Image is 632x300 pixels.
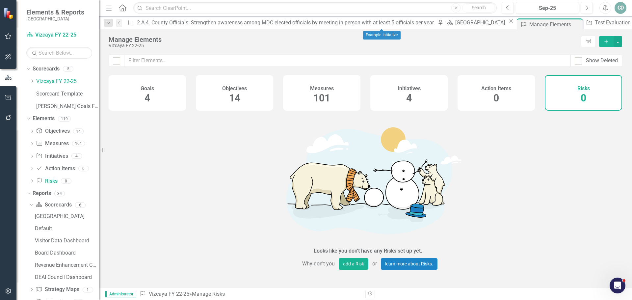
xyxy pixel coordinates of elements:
h4: Action Items [481,86,511,92]
img: ClearPoint Strategy [3,8,15,19]
div: [GEOGRAPHIC_DATA] [455,18,507,27]
div: 101 [72,141,85,147]
div: 14 [73,128,84,134]
div: Board Dashboard [35,250,99,256]
a: Scorecards [33,65,60,73]
button: add a Risk [339,258,368,270]
span: Elements & Reports [26,8,84,16]
span: 0 [493,92,499,104]
a: Scorecard Template [36,90,99,98]
div: Show Deleted [586,57,618,65]
button: Search [462,3,495,13]
a: Scorecards [36,201,71,209]
h4: Objectives [222,86,247,92]
div: Revenue Enhancement Committee Dashboard [35,262,99,268]
div: 34 [54,191,65,196]
a: Board Dashboard [33,248,99,258]
span: Administrator [105,291,136,297]
div: Looks like you don't have any Risks set up yet. [314,247,422,255]
a: Measures [36,140,68,148]
div: » Manage Risks [140,290,360,298]
small: [GEOGRAPHIC_DATA] [26,16,84,21]
h4: Measures [310,86,334,92]
button: CD [615,2,626,14]
span: 4 [406,92,412,104]
h4: Goals [141,86,154,92]
button: Sep-25 [516,2,579,14]
a: Vizcaya FY 22-25 [26,31,92,39]
h4: Risks [577,86,590,92]
a: 2.A.4. County Officials: Strengthen awareness among MDC elected officials by meeting in person wi... [125,18,436,27]
div: 4 [71,153,82,159]
div: Manage Elements [529,20,581,29]
div: Example Initiative [363,31,401,40]
div: Default [35,226,99,232]
a: DEAI Council Dashboard [33,272,99,283]
div: 0 [78,166,89,171]
div: Vizcaya FY 22-25 [109,43,578,48]
span: Why don't you [298,258,339,270]
a: [PERSON_NAME] Goals FY 22-23 [36,103,99,110]
input: Search Below... [26,47,92,59]
a: Risks [36,177,57,185]
span: 4 [145,92,150,104]
a: Vizcaya FY 22-25 [36,78,99,85]
a: Strategy Maps [36,286,79,293]
div: 1 [83,287,93,292]
div: DEAI Council Dashboard [35,274,99,280]
a: Objectives [36,127,69,135]
a: Initiatives [36,152,68,160]
a: Reports [33,190,51,197]
a: [GEOGRAPHIC_DATA] [444,18,507,27]
h4: Initiatives [398,86,421,92]
span: 101 [313,92,330,104]
a: Visitor Data Dashboard [33,235,99,246]
span: 14 [229,92,240,104]
a: learn more about Risks. [381,258,437,270]
div: Visitor Data Dashboard [35,238,99,244]
div: 119 [58,116,71,122]
span: 0 [581,92,586,104]
div: [GEOGRAPHIC_DATA] [35,213,99,219]
div: 0 [61,178,71,184]
span: Search [472,5,486,10]
div: 5 [63,66,73,72]
a: Action Items [36,165,75,173]
input: Filter Elements... [124,55,571,67]
span: or [368,258,381,270]
a: Vizcaya FY 22-25 [149,291,189,297]
div: 6 [75,202,86,208]
a: Elements [33,115,55,123]
div: 2.A.4. County Officials: Strengthen awareness among MDC elected officials by meeting in person wi... [137,18,436,27]
iframe: Intercom live chat [610,278,625,293]
a: Default [33,223,99,234]
input: Search ClearPoint... [133,2,497,14]
a: Revenue Enhancement Committee Dashboard [33,260,99,270]
img: Getting started [269,114,467,246]
div: Manage Elements [109,36,578,43]
div: Sep-25 [518,4,577,12]
a: [GEOGRAPHIC_DATA] [33,211,99,222]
